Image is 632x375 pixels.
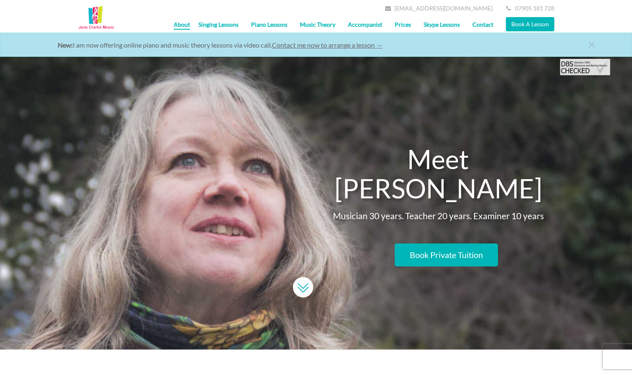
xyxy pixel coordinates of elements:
a: Contact [466,14,500,35]
a: Accompanist [342,14,388,35]
p: Musician 30 years. Teacher 20 years. Examiner 10 years [322,211,554,220]
a: Singing Lessons [192,14,245,35]
a: Prices [388,14,417,35]
strong: New: [58,41,73,49]
a: Book Private Tuition [395,243,498,266]
a: Book A Lesson [506,17,554,31]
img: Music Lessons Kent [78,6,115,30]
h2: Meet [PERSON_NAME] [322,144,554,203]
a: close [588,38,617,58]
a: Contact me now to arrange a lesson → [272,41,383,49]
a: About [174,14,190,30]
a: Piano Lessons [245,14,294,35]
a: Skype Lessons [417,14,466,35]
img: UqJjrSAbUX4AAAAASUVORK5CYII= [293,277,313,298]
a: Music Theory [294,14,342,35]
